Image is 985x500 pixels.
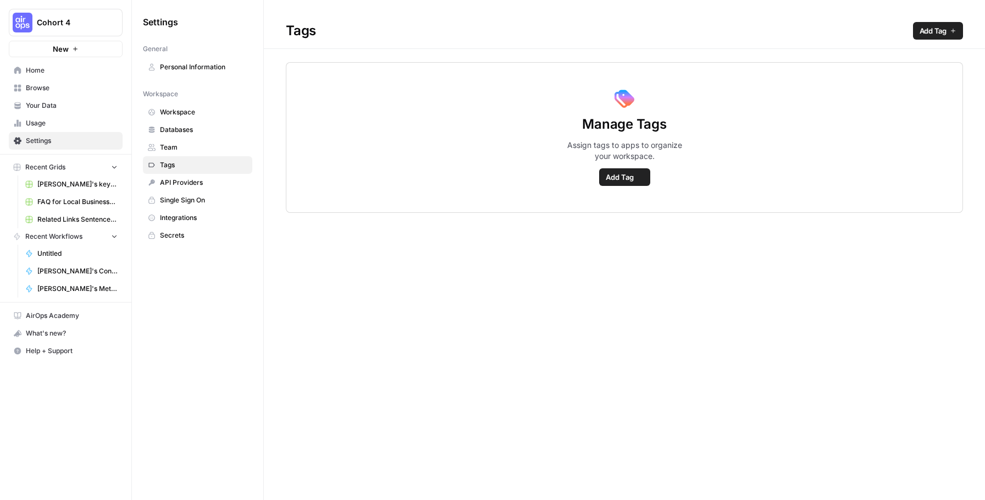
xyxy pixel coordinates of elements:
[9,41,123,57] button: New
[20,245,123,262] a: Untitled
[143,209,252,227] a: Integrations
[9,114,123,132] a: Usage
[9,159,123,175] button: Recent Grids
[143,227,252,244] a: Secrets
[26,65,118,75] span: Home
[160,125,247,135] span: Databases
[26,346,118,356] span: Help + Support
[143,191,252,209] a: Single Sign On
[143,89,178,99] span: Workspace
[913,22,963,40] button: Add Tag
[25,162,65,172] span: Recent Grids
[9,97,123,114] a: Your Data
[264,22,985,40] div: Tags
[13,13,32,32] img: Cohort 4 Logo
[9,228,123,245] button: Recent Workflows
[143,121,252,139] a: Databases
[37,266,118,276] span: [PERSON_NAME]'s Content Refresh: Flight Pages Workflow
[37,179,118,189] span: [PERSON_NAME]'s keyword > Content Brief > Article Workflow
[9,62,123,79] a: Home
[20,175,123,193] a: [PERSON_NAME]'s keyword > Content Brief > Article Workflow
[37,249,118,259] span: Untitled
[20,262,123,280] a: [PERSON_NAME]'s Content Refresh: Flight Pages Workflow
[599,168,650,186] button: Add Tag
[20,211,123,228] a: Related Links Sentence Creation Flow
[26,118,118,128] span: Usage
[160,178,247,188] span: API Providers
[606,172,634,183] span: Add Tag
[143,139,252,156] a: Team
[160,230,247,240] span: Secrets
[26,83,118,93] span: Browse
[9,325,123,342] button: What's new?
[160,107,247,117] span: Workspace
[37,197,118,207] span: FAQ for Local Businesses Grid
[53,43,69,54] span: New
[143,174,252,191] a: API Providers
[143,15,178,29] span: Settings
[9,132,123,150] a: Settings
[9,79,123,97] a: Browse
[160,160,247,170] span: Tags
[160,62,247,72] span: Personal Information
[160,195,247,205] span: Single Sign On
[20,193,123,211] a: FAQ for Local Businesses Grid
[37,284,118,294] span: [PERSON_NAME]'s Meta Description (Copilot) Workflow
[582,116,666,133] span: Manage Tags
[26,101,118,111] span: Your Data
[564,140,685,162] span: Assign tags to apps to organize your workspace.
[143,103,252,121] a: Workspace
[26,311,118,321] span: AirOps Academy
[143,58,252,76] a: Personal Information
[26,136,118,146] span: Settings
[160,142,247,152] span: Team
[9,9,123,36] button: Workspace: Cohort 4
[9,342,123,360] button: Help + Support
[37,17,103,28] span: Cohort 4
[37,215,118,224] span: Related Links Sentence Creation Flow
[143,44,168,54] span: General
[25,232,82,241] span: Recent Workflows
[9,325,122,342] div: What's new?
[143,156,252,174] a: Tags
[20,280,123,298] a: [PERSON_NAME]'s Meta Description (Copilot) Workflow
[920,25,947,36] span: Add Tag
[160,213,247,223] span: Integrations
[9,307,123,325] a: AirOps Academy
